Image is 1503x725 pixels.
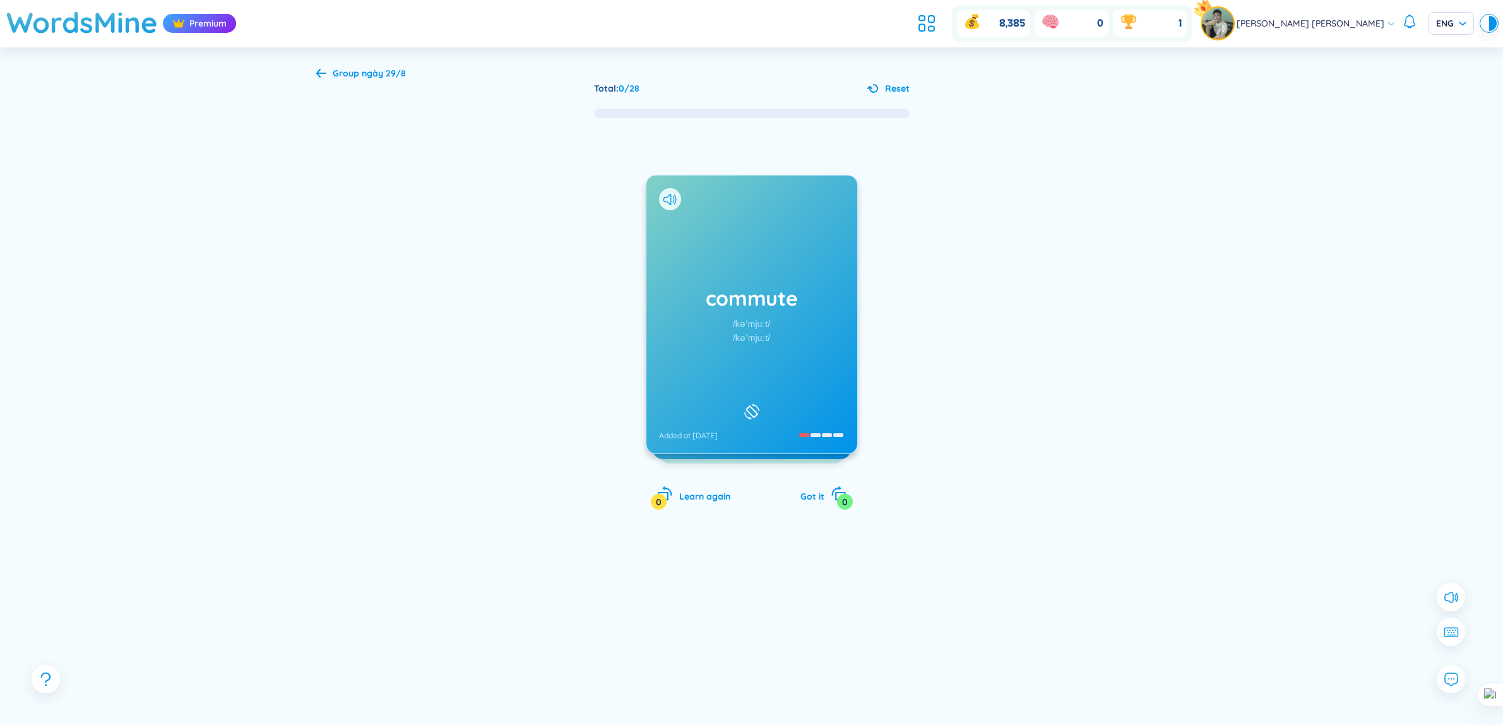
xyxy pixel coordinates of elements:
div: Premium [163,14,236,33]
span: 0 [1097,16,1103,30]
div: /kəˈmjuːt/ [733,331,770,345]
a: avatarpro [1202,8,1237,39]
div: 0 [837,494,853,510]
span: ENG [1436,17,1466,30]
span: Group [333,68,406,79]
span: Reset [885,81,910,95]
div: /kəˈmjuːt/ [733,317,770,331]
span: 1 [1179,16,1182,30]
span: rotate-right [831,486,847,501]
span: Got it [800,491,824,502]
span: 0 / 28 [619,83,639,94]
span: Total : [594,83,619,94]
span: 8,385 [999,16,1025,30]
span: question [38,671,54,687]
div: Added at [DATE] [659,431,718,441]
img: avatar [1202,8,1233,39]
span: [PERSON_NAME] [PERSON_NAME] [1237,16,1384,30]
h1: commute [659,284,845,312]
img: crown icon [172,17,185,30]
span: rotate-left [657,486,673,501]
div: 0 [651,494,667,510]
button: Reset [867,81,910,95]
button: question [32,665,60,693]
span: Learn again [679,491,730,502]
b: ngày 29/8 [362,68,406,79]
a: Group ngày 29/8 [316,69,406,80]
